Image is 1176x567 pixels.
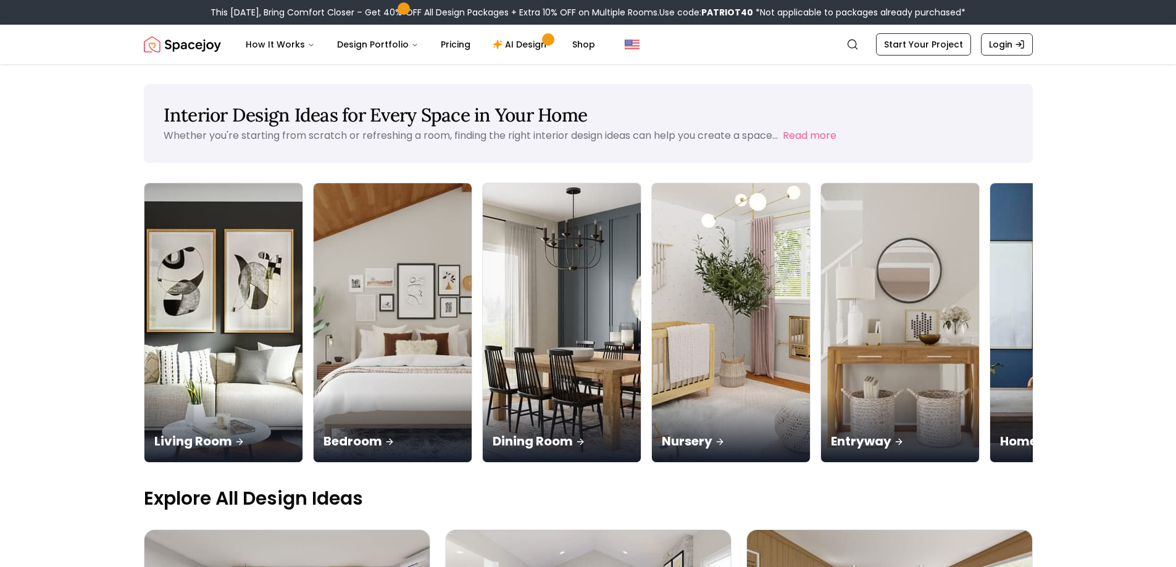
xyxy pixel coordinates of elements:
[144,487,1033,510] p: Explore All Design Ideas
[144,25,1033,64] nav: Global
[562,32,605,57] a: Shop
[625,37,640,52] img: United States
[981,33,1033,56] a: Login
[482,183,641,463] a: Dining RoomDining Room
[313,183,472,463] a: BedroomBedroom
[652,183,810,462] img: Nursery
[659,6,753,19] span: Use code:
[990,183,1149,463] a: Home OfficeHome Office
[164,128,778,143] p: Whether you're starting from scratch or refreshing a room, finding the right interior design idea...
[144,32,221,57] a: Spacejoy
[164,104,1013,126] h1: Interior Design Ideas for Every Space in Your Home
[493,432,631,450] p: Dining Room
[483,183,641,462] img: Dining Room
[144,183,303,463] a: Living RoomLiving Room
[327,32,428,57] button: Design Portfolio
[876,33,971,56] a: Start Your Project
[753,6,965,19] span: *Not applicable to packages already purchased*
[990,183,1148,462] img: Home Office
[154,432,293,450] p: Living Room
[144,32,221,57] img: Spacejoy Logo
[144,183,302,462] img: Living Room
[323,432,462,450] p: Bedroom
[701,6,753,19] b: PATRIOT40
[783,128,836,143] button: Read more
[483,32,560,57] a: AI Design
[820,183,980,463] a: EntrywayEntryway
[1000,432,1138,450] p: Home Office
[314,183,472,462] img: Bedroom
[821,183,979,462] img: Entryway
[831,432,969,450] p: Entryway
[431,32,480,57] a: Pricing
[236,32,605,57] nav: Main
[211,6,965,19] div: This [DATE], Bring Comfort Closer – Get 40% OFF All Design Packages + Extra 10% OFF on Multiple R...
[662,432,800,450] p: Nursery
[651,183,811,463] a: NurseryNursery
[236,32,325,57] button: How It Works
